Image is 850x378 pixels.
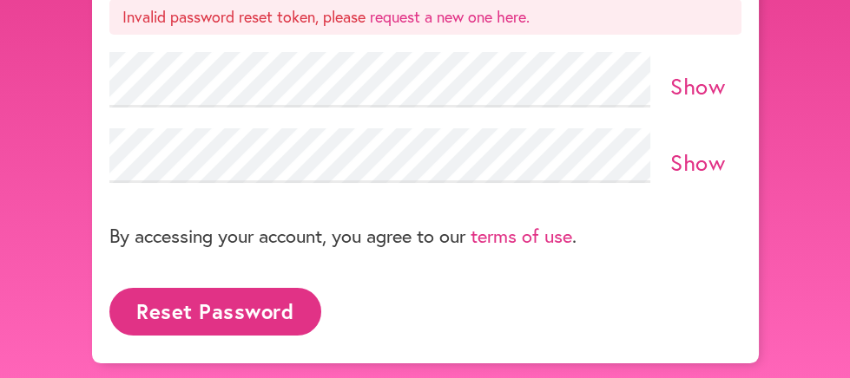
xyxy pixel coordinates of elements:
[471,223,572,248] a: terms of use
[670,71,725,101] a: Show
[109,223,577,248] p: By accessing your account, you agree to our .
[670,147,725,177] a: Show
[370,6,530,27] a: request a new one here.
[109,288,321,336] button: Reset Password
